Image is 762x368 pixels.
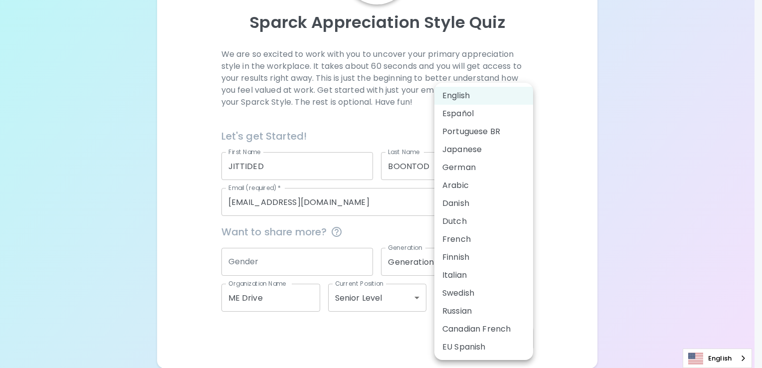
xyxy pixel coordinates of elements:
[434,87,533,105] li: English
[434,302,533,320] li: Russian
[434,248,533,266] li: Finnish
[434,141,533,159] li: Japanese
[683,349,752,368] a: English
[434,284,533,302] li: Swedish
[683,349,752,368] div: Language
[434,212,533,230] li: Dutch
[434,338,533,356] li: EU Spanish
[434,194,533,212] li: Danish
[434,266,533,284] li: Italian
[434,230,533,248] li: French
[434,320,533,338] li: Canadian French
[434,159,533,177] li: German
[434,177,533,194] li: Arabic
[683,349,752,368] aside: Language selected: English
[434,105,533,123] li: Español
[434,123,533,141] li: Portuguese BR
